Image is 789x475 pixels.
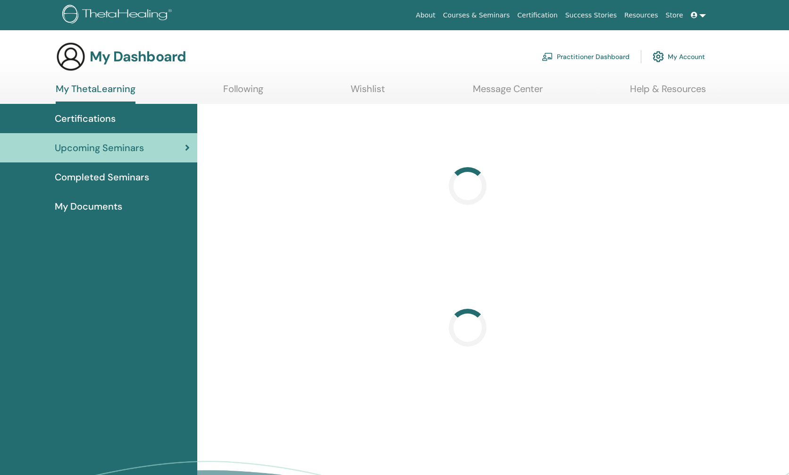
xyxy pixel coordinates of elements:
[630,83,706,102] a: Help & Resources
[351,83,385,102] a: Wishlist
[223,83,263,102] a: Following
[562,7,621,24] a: Success Stories
[621,7,662,24] a: Resources
[473,83,543,102] a: Message Center
[55,199,122,213] span: My Documents
[412,7,439,24] a: About
[513,7,561,24] a: Certification
[542,52,553,61] img: chalkboard-teacher.svg
[542,46,630,67] a: Practitioner Dashboard
[55,141,144,155] span: Upcoming Seminars
[55,111,116,126] span: Certifications
[662,7,687,24] a: Store
[653,49,664,65] img: cog.svg
[90,48,186,65] h3: My Dashboard
[56,83,135,104] a: My ThetaLearning
[653,46,705,67] a: My Account
[55,170,149,184] span: Completed Seminars
[56,42,86,72] img: generic-user-icon.jpg
[439,7,514,24] a: Courses & Seminars
[62,5,175,26] img: logo.png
